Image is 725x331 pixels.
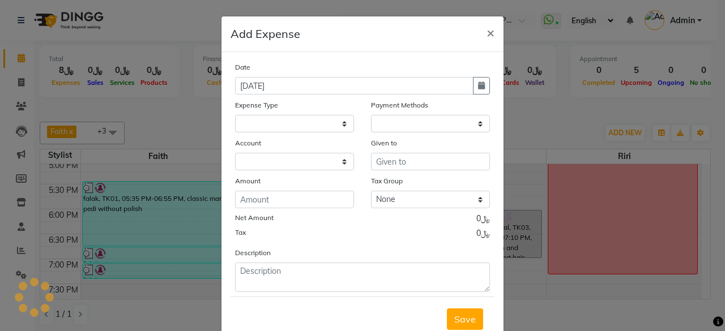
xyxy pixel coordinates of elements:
button: Save [447,308,483,330]
h5: Add Expense [231,25,300,42]
label: Given to [371,138,397,148]
label: Account [235,138,261,148]
span: Save [454,313,476,325]
span: ﷼0 [476,213,490,227]
label: Tax [235,227,246,238]
input: Amount [235,191,354,208]
label: Expense Type [235,100,278,110]
span: ﷼0 [476,227,490,242]
label: Tax Group [371,176,403,186]
label: Payment Methods [371,100,428,110]
label: Amount [235,176,261,186]
input: Given to [371,153,490,170]
button: Close [477,16,504,48]
label: Net Amount [235,213,274,223]
label: Date [235,62,250,72]
span: × [487,24,494,41]
label: Description [235,248,271,258]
